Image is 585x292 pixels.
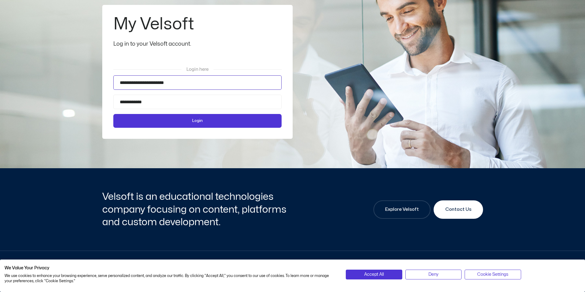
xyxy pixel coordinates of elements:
[465,270,521,279] button: Adjust cookie preferences
[5,273,337,284] p: We use cookies to enhance your browsing experience, serve personalized content, and analyze our t...
[477,271,508,278] span: Cookie Settings
[113,16,280,32] h2: My Velsoft
[113,114,282,128] button: Login
[102,190,291,229] h2: Velsoft is an educational technologies company focusing on content, platforms and custom developm...
[346,270,402,279] button: Accept all cookies
[186,67,209,72] span: Login here
[405,270,462,279] button: Deny all cookies
[445,206,471,213] span: Contact Us
[428,271,439,278] span: Deny
[113,40,282,48] div: Log in to your Velsoft account.
[385,206,419,213] span: Explore Velsoft
[434,200,483,219] a: Contact Us
[364,271,384,278] span: Accept All
[373,200,431,219] a: Explore Velsoft
[5,265,337,271] h2: We Value Your Privacy
[192,118,203,124] span: Login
